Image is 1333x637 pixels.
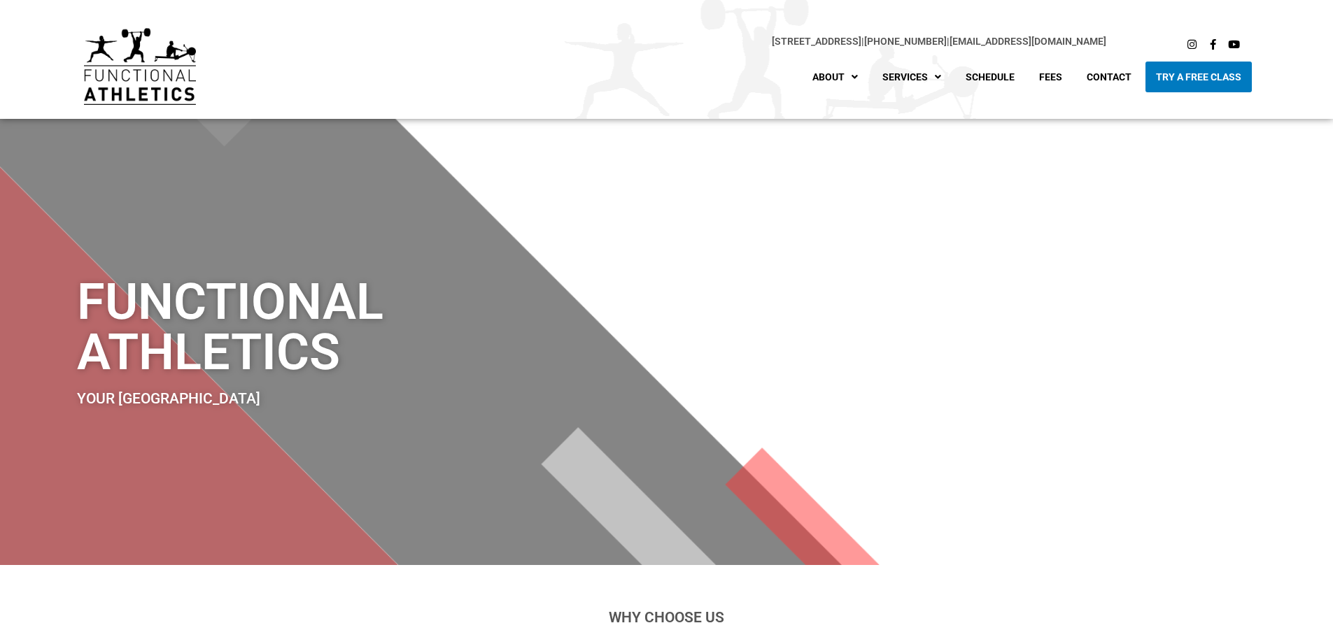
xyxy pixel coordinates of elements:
a: Contact [1076,62,1142,92]
img: default-logo [84,28,196,105]
span: | [772,36,864,47]
h1: Functional Athletics [77,277,779,378]
h2: Your [GEOGRAPHIC_DATA] [77,392,779,406]
a: Schedule [955,62,1025,92]
a: Fees [1029,62,1073,92]
a: [PHONE_NUMBER] [864,36,947,47]
a: [STREET_ADDRESS] [772,36,861,47]
a: About [802,62,868,92]
a: [EMAIL_ADDRESS][DOMAIN_NAME] [950,36,1106,47]
p: | [224,34,1107,50]
h2: Why Choose Us [278,610,1055,625]
a: Try A Free Class [1145,62,1252,92]
a: Services [872,62,952,92]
